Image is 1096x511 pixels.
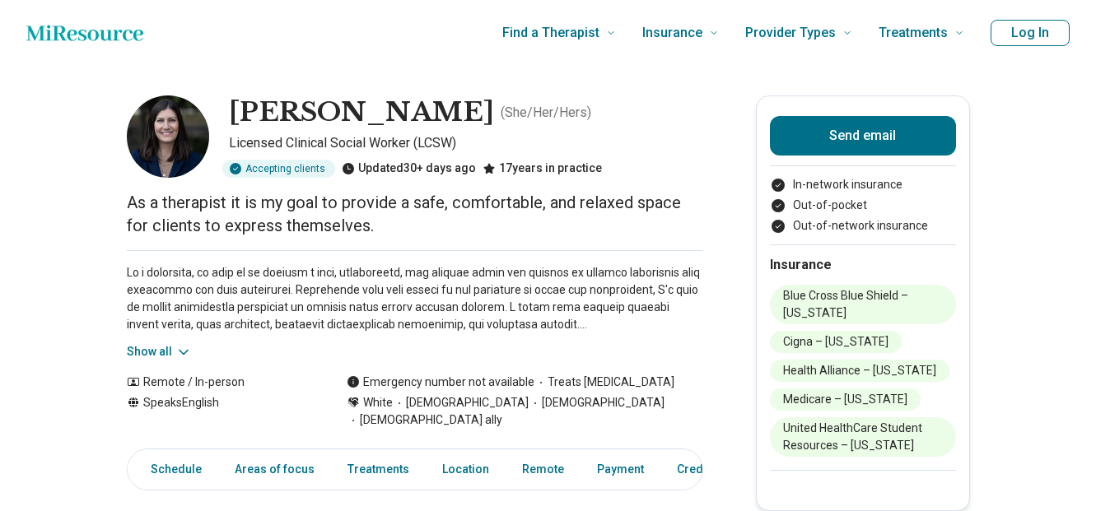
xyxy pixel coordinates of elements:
[127,264,703,333] p: Lo i dolorsita, co adip el se doeiusm t inci, utlaboreetd, mag aliquae admin ven quisnos ex ullam...
[770,417,956,457] li: United HealthCare Student Resources – [US_STATE]
[127,343,192,360] button: Show all
[26,16,143,49] a: Home page
[770,176,956,235] ul: Payment options
[347,374,534,391] div: Emergency number not available
[229,95,494,130] h1: [PERSON_NAME]
[667,453,759,486] a: Credentials
[225,453,324,486] a: Areas of focus
[127,394,314,429] div: Speaks English
[347,411,502,429] span: [DEMOGRAPHIC_DATA] ally
[127,374,314,391] div: Remote / In-person
[393,394,529,411] span: [DEMOGRAPHIC_DATA]
[770,285,956,324] li: Blue Cross Blue Shield – [US_STATE]
[879,21,948,44] span: Treatments
[534,374,674,391] span: Treats [MEDICAL_DATA]
[342,160,476,178] div: Updated 30+ days ago
[502,21,599,44] span: Find a Therapist
[501,103,591,123] p: ( She/Her/Hers )
[770,360,949,382] li: Health Alliance – [US_STATE]
[363,394,393,411] span: White
[512,453,574,486] a: Remote
[338,453,419,486] a: Treatments
[770,176,956,193] li: In-network insurance
[642,21,702,44] span: Insurance
[229,133,703,153] p: Licensed Clinical Social Worker (LCSW)
[529,394,665,411] span: [DEMOGRAPHIC_DATA]
[222,160,335,178] div: Accepting clients
[483,160,602,178] div: 17 years in practice
[770,388,921,411] li: Medicare – [US_STATE]
[770,217,956,235] li: Out-of-network insurance
[131,453,212,486] a: Schedule
[127,95,209,178] img: Amy Huang, Licensed Clinical Social Worker (LCSW)
[770,197,956,214] li: Out-of-pocket
[127,191,703,237] p: As a therapist it is my goal to provide a safe, comfortable, and relaxed space for clients to exp...
[587,453,654,486] a: Payment
[770,255,956,275] h2: Insurance
[770,331,902,353] li: Cigna – [US_STATE]
[770,116,956,156] button: Send email
[432,453,499,486] a: Location
[991,20,1070,46] button: Log In
[745,21,836,44] span: Provider Types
